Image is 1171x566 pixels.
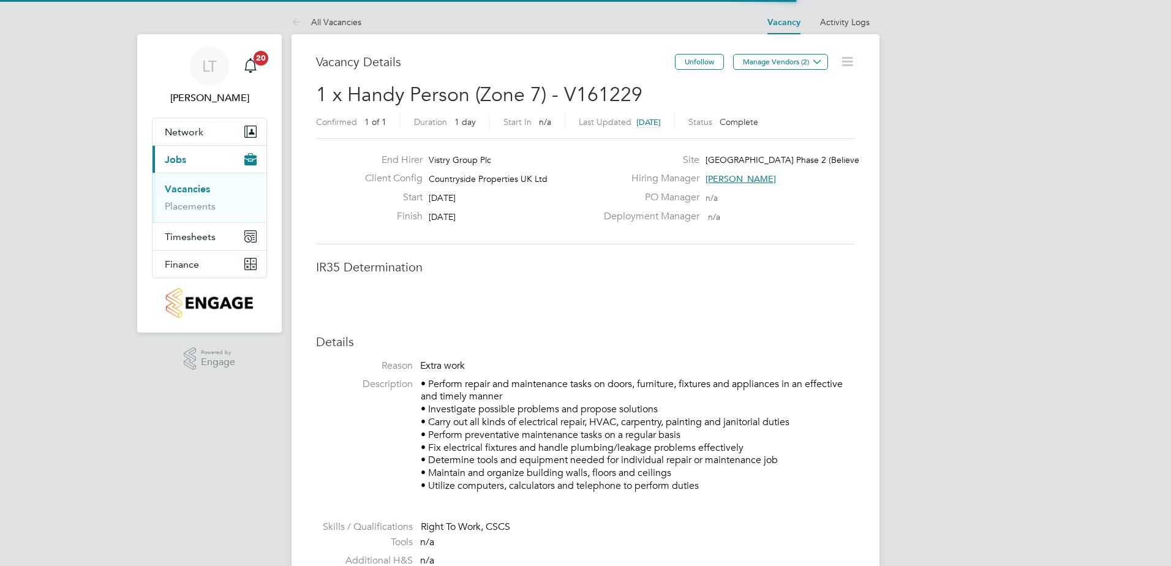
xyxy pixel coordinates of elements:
[688,116,712,127] label: Status
[316,259,855,275] h3: IR35 Determination
[429,154,491,165] span: Vistry Group Plc
[597,210,699,223] label: Deployment Manager
[597,191,699,204] label: PO Manager
[429,192,456,203] span: [DATE]
[597,154,699,167] label: Site
[355,172,423,185] label: Client Config
[820,17,870,28] a: Activity Logs
[421,521,855,534] div: Right To Work, CSCS
[201,357,235,368] span: Engage
[421,378,855,492] p: • Perform repair and maintenance tasks on doors, furniture, fixtures and appliances in an effecti...
[316,360,413,372] label: Reason
[152,118,266,145] button: Network
[165,183,210,195] a: Vacancies
[706,173,776,184] span: [PERSON_NAME]
[254,51,268,66] span: 20
[429,173,548,184] span: Countryside Properties UK Ltd
[152,251,266,277] button: Finance
[706,154,897,165] span: [GEOGRAPHIC_DATA] Phase 2 (Believe Housin…
[539,116,551,127] span: n/a
[184,347,236,371] a: Powered byEngage
[316,378,413,391] label: Description
[597,172,699,185] label: Hiring Manager
[355,191,423,204] label: Start
[414,116,447,127] label: Duration
[429,211,456,222] span: [DATE]
[165,231,216,243] span: Timesheets
[316,334,855,350] h3: Details
[152,288,267,318] a: Go to home page
[708,211,720,222] span: n/a
[364,116,386,127] span: 1 of 1
[355,154,423,167] label: End Hirer
[720,116,758,127] span: Complete
[165,154,186,165] span: Jobs
[316,521,413,534] label: Skills / Qualifications
[675,54,724,70] button: Unfollow
[706,192,718,203] span: n/a
[316,116,357,127] label: Confirmed
[137,34,282,333] nav: Main navigation
[316,83,642,107] span: 1 x Handy Person (Zone 7) - V161229
[733,54,828,70] button: Manage Vendors (2)
[767,17,800,28] a: Vacancy
[355,210,423,223] label: Finish
[503,116,532,127] label: Start In
[636,117,661,127] span: [DATE]
[579,116,631,127] label: Last Updated
[152,47,267,105] a: LT[PERSON_NAME]
[152,91,267,105] span: Liam Taylor
[420,360,465,372] span: Extra work
[165,126,203,138] span: Network
[201,347,235,358] span: Powered by
[420,536,434,548] span: n/a
[202,58,217,74] span: LT
[152,173,266,222] div: Jobs
[316,536,413,549] label: Tools
[165,200,216,212] a: Placements
[165,258,199,270] span: Finance
[316,54,675,70] h3: Vacancy Details
[454,116,476,127] span: 1 day
[152,146,266,173] button: Jobs
[152,223,266,250] button: Timesheets
[166,288,252,318] img: countryside-properties-logo-retina.png
[292,17,361,28] a: All Vacancies
[238,47,263,86] a: 20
